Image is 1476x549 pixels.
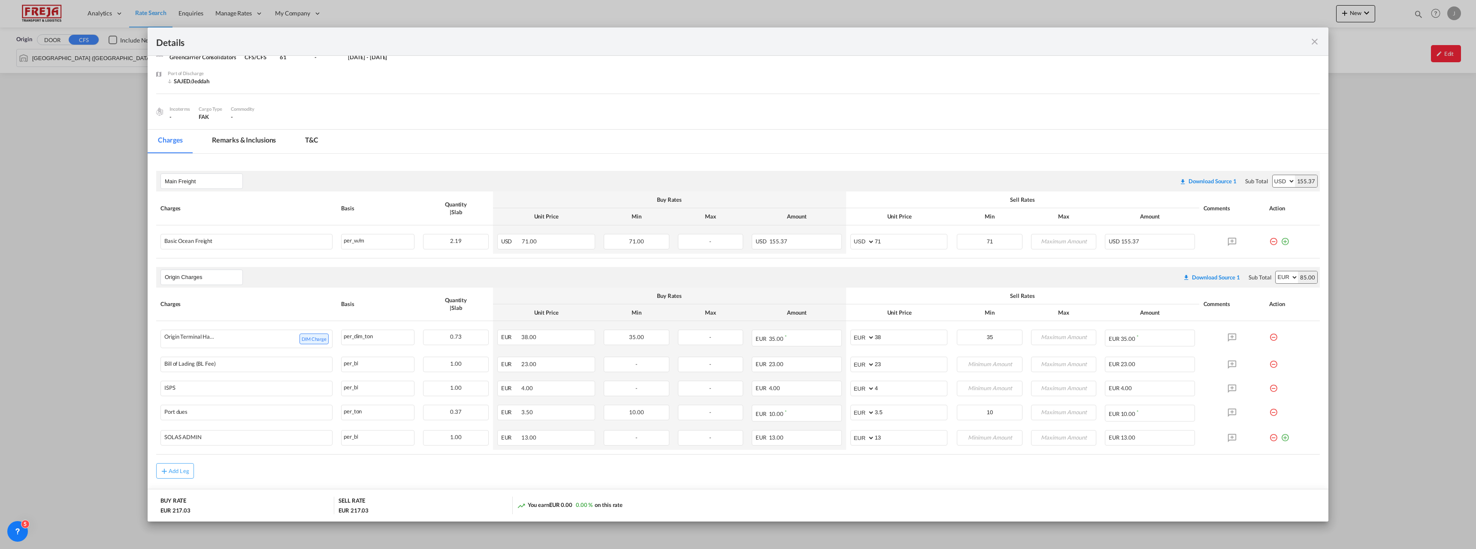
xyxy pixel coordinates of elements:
sup: Minimum amount [785,409,786,415]
span: USD [756,238,768,245]
input: 3.5 [875,405,947,418]
span: EUR [501,409,520,416]
span: - [231,113,233,120]
span: 13.00 [1121,434,1136,441]
div: 85.00 [1298,271,1317,283]
div: Cargo Type [199,105,222,113]
md-dialog: Port of ... [148,27,1328,522]
md-tab-item: Charges [148,130,193,153]
div: Sub Total [1249,273,1271,281]
sup: Minimum amount [1137,334,1138,340]
div: EUR 217.03 [160,507,191,514]
th: Min [953,208,1026,225]
span: - [709,409,711,416]
div: Download original source rate sheet [1175,178,1241,185]
th: Max [674,208,747,225]
span: - [709,361,711,367]
div: Greencarrier Consolidators [169,53,236,61]
span: 71.00 [522,238,537,245]
span: 10.00 [769,410,784,417]
span: - [635,361,638,367]
md-tab-item: Remarks & Inclusions [202,130,286,153]
div: Sell Rates [850,196,1195,203]
span: USD [501,238,521,245]
span: 1.00 [450,384,462,391]
input: Minimum Amount [958,405,1022,418]
div: per_dim_ton [342,330,414,341]
div: Download Source 1 [1192,274,1240,281]
input: Minimum Amount [958,330,1022,343]
th: Max [1027,208,1101,225]
div: Basis [341,300,414,308]
div: 61 [280,53,306,61]
th: Min [599,304,673,321]
span: 3.50 [521,409,533,416]
div: Commodity [231,105,254,113]
span: EUR [756,361,768,367]
img: cargo.png [155,107,164,116]
div: SOLAS ADMIN [164,434,202,440]
span: 35.00 [769,335,784,342]
div: Download original source rate sheet [1179,274,1244,281]
input: Maximum Amount [1032,357,1096,370]
input: Minimum Amount [958,357,1022,370]
span: - [709,238,711,245]
md-icon: icon-download [1180,178,1186,185]
span: 13.00 [521,434,536,441]
th: Unit Price [493,208,600,225]
md-icon: icon-download [1183,274,1190,281]
button: Download original source rate sheet [1179,270,1244,285]
span: EUR [756,385,768,391]
md-icon: icon-close fg-AAA8AD m-0 cursor [1310,36,1320,47]
input: Maximum Amount [1032,381,1096,394]
div: You earn on this rate [517,501,623,510]
input: 13 [875,431,947,443]
th: Amount [1101,208,1199,225]
div: Basis [341,204,414,212]
th: Min [953,304,1026,321]
span: 0.37 [450,408,462,415]
span: 38.00 [521,334,536,340]
input: 71 [875,234,947,247]
div: Buy Rates [497,292,842,300]
span: EUR [1109,335,1119,342]
input: 23 [875,357,947,370]
input: 4 [875,381,947,394]
th: Amount [1101,304,1199,321]
div: ISPS [164,385,175,391]
md-tab-item: T&C [295,130,329,153]
input: Maximum Amount [1032,234,1096,247]
span: 10.00 [1121,410,1136,417]
div: Details [156,36,1204,47]
input: Leg Name [165,271,242,284]
span: EUR [756,410,768,417]
span: 2.19 [450,237,462,244]
span: 13.00 [769,434,784,441]
span: 0.00 % [576,501,593,508]
span: 155.37 [1121,238,1139,245]
div: - [315,53,339,61]
span: DIM Charge [299,334,329,344]
input: Maximum Amount [1032,405,1096,418]
div: SELL RATE [339,497,365,507]
div: EUR 217.03 [339,507,369,514]
input: 38 [875,330,947,343]
span: 10.00 [629,409,644,416]
md-icon: icon-minus-circle-outline red-400-fg pt-7 [1269,234,1278,243]
span: 71.00 [629,238,644,245]
span: EUR [756,434,768,441]
div: Charges [160,300,333,308]
th: Amount [747,304,846,321]
th: Comments [1199,288,1265,321]
span: 4.00 [521,385,533,391]
span: - [709,434,711,441]
div: Charges [160,204,333,212]
span: - [635,434,638,441]
span: - [709,385,711,391]
input: Minimum Amount [958,381,1022,394]
span: EUR [501,334,520,340]
div: per_bl [342,381,414,392]
div: SAJED/Jeddah [168,77,236,85]
span: 1.00 [450,360,462,367]
md-icon: icon-plus-circle-outline green-400-fg [1281,430,1289,439]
